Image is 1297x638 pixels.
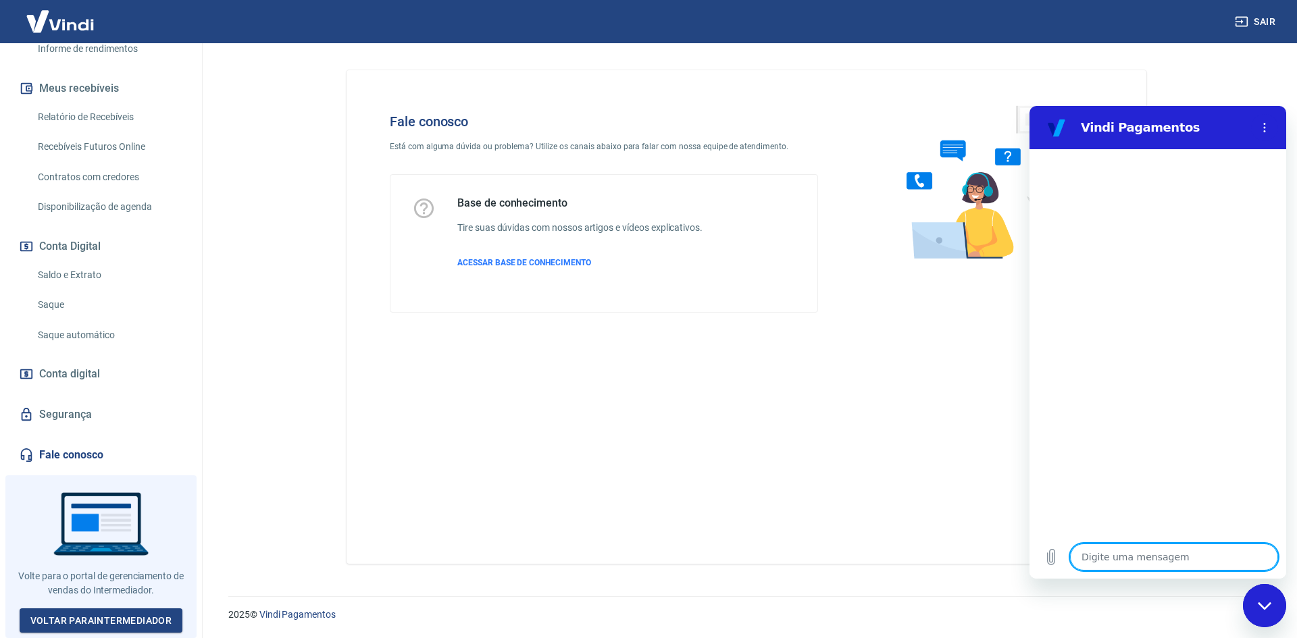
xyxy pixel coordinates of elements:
[1232,9,1281,34] button: Sair
[32,103,186,131] a: Relatório de Recebíveis
[20,608,183,633] a: Voltar paraIntermediador
[16,359,186,389] a: Conta digital
[457,221,703,235] h6: Tire suas dúvidas com nossos artigos e vídeos explicativos.
[39,365,100,383] span: Conta digital
[1243,584,1286,627] iframe: Botão para abrir a janela de mensagens, conversa em andamento
[16,232,186,261] button: Conta Digital
[32,193,186,221] a: Disponibilização de agenda
[32,133,186,161] a: Recebíveis Futuros Online
[1029,106,1286,579] iframe: Janela de mensagens
[259,609,336,620] a: Vindi Pagamentos
[457,257,703,269] a: ACESSAR BASE DE CONHECIMENTO
[32,291,186,319] a: Saque
[16,440,186,470] a: Fale conosco
[390,113,818,130] h4: Fale conosco
[880,92,1085,272] img: Fale conosco
[32,163,186,191] a: Contratos com credores
[32,321,186,349] a: Saque automático
[228,608,1265,622] p: 2025 ©
[16,74,186,103] button: Meus recebíveis
[32,261,186,289] a: Saldo e Extrato
[390,140,818,153] p: Está com alguma dúvida ou problema? Utilize os canais abaixo para falar com nossa equipe de atend...
[32,35,186,63] a: Informe de rendimentos
[16,1,104,42] img: Vindi
[16,400,186,429] a: Segurança
[457,196,703,210] h5: Base de conhecimento
[457,258,591,267] span: ACESSAR BASE DE CONHECIMENTO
